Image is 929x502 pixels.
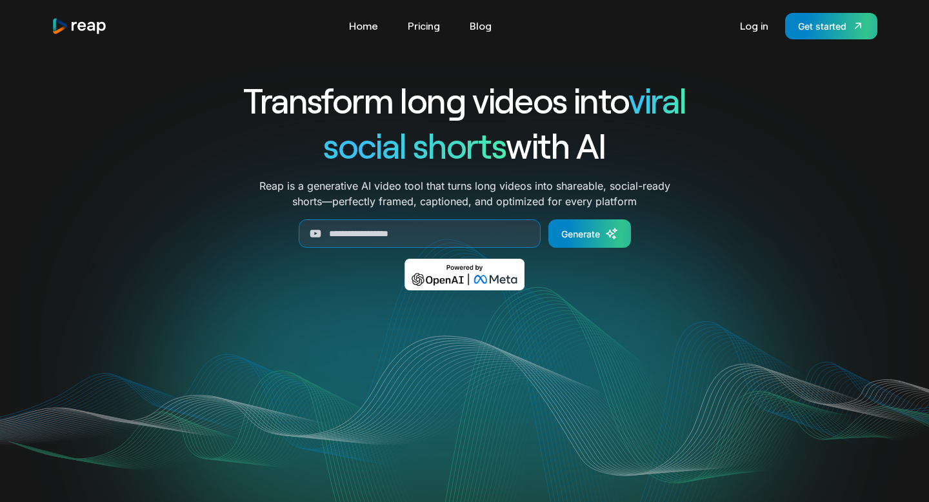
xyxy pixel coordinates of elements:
[628,79,686,121] span: viral
[196,77,733,123] h1: Transform long videos into
[405,259,525,290] img: Powered by OpenAI & Meta
[323,124,506,166] span: social shorts
[548,219,631,248] a: Generate
[196,219,733,248] form: Generate Form
[52,17,107,35] img: reap logo
[196,123,733,168] h1: with AI
[52,17,107,35] a: home
[343,15,385,36] a: Home
[259,178,670,209] p: Reap is a generative AI video tool that turns long videos into shareable, social-ready shorts—per...
[463,15,498,36] a: Blog
[734,15,775,36] a: Log in
[561,227,600,241] div: Generate
[401,15,446,36] a: Pricing
[785,13,877,39] a: Get started
[798,19,846,33] div: Get started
